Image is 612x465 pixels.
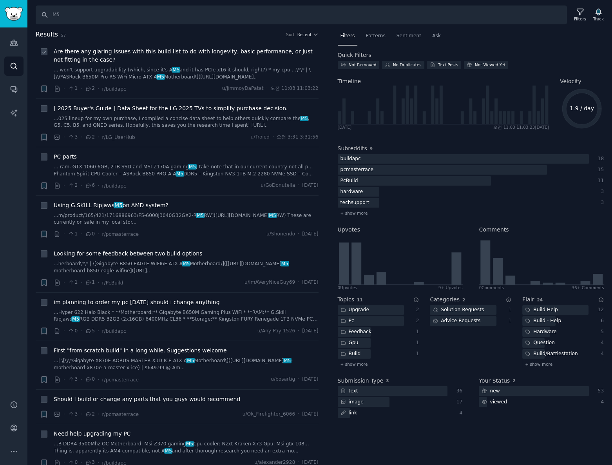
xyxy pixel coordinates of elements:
div: text [338,386,361,396]
a: First "from scratch build" in a long while. Suggestions welcome [54,346,227,355]
span: · [80,327,82,335]
span: r/pcmasterrace [102,232,138,237]
span: Velocity [560,77,581,86]
h2: Topics [338,295,355,304]
div: 1 [505,306,512,314]
div: buildapc [338,154,364,164]
span: · [98,230,99,238]
span: u/bosartig [271,376,295,383]
div: Hardware [522,327,559,337]
div: Text Posts [438,62,458,67]
span: M5 [172,67,180,73]
span: Ask [432,33,441,40]
span: u/Troied [251,134,270,141]
span: 3 [386,378,389,383]
a: ...m/product/165/421/1716886963/F5-6000J3040G32GX2-RM5RW]([URL][DOMAIN_NAME]M5RW) These are curre... [54,212,319,226]
div: Not Viewed Yet [475,62,506,67]
span: r/PcBuild [102,280,123,286]
span: · [80,376,82,384]
span: 3 [68,411,78,418]
span: 3 [68,376,78,383]
a: PC parts [54,153,77,161]
div: No Duplicates [393,62,422,67]
span: 57 [61,33,66,38]
div: 3 [597,188,604,195]
span: 1 [68,85,78,92]
span: · [298,411,299,418]
span: [DATE] [302,182,318,189]
div: Track [593,16,604,22]
span: · [272,134,274,141]
div: Not Removed [349,62,377,67]
span: M5 [176,171,184,177]
span: · [63,85,65,93]
span: r/buildapc [102,328,126,334]
button: Track [590,7,607,23]
span: 오전 3:31 3:31:56 [277,134,319,141]
div: 2 [412,306,419,314]
span: u/GoDonutella [261,182,295,189]
a: ... ram, GTX 1060 6GB, 2TB SSD and MSI Z170A gamingM5, take note that in our current country not ... [54,164,319,177]
span: 9 [370,146,373,151]
span: · [98,182,99,190]
span: · [63,230,65,238]
span: M5 [268,213,277,218]
span: M5 [283,358,292,363]
span: Timeline [338,77,361,86]
div: Filters [574,16,586,22]
div: 17 [456,399,463,406]
span: M5 [300,116,309,121]
span: · [63,279,65,287]
a: ...025 lineup for my own purchase, I compiled a concise data sheet to help others quickly compare... [54,115,319,129]
span: 1 [85,279,95,286]
span: + show more [340,361,368,367]
div: 1 [505,317,512,325]
div: 4 [456,410,463,417]
span: [DATE] [302,411,318,418]
a: Looking for some feedback between two build options [54,250,202,258]
span: M5 [281,261,289,266]
div: 9+ Upvotes [438,285,463,290]
span: · [80,230,82,238]
div: 53 [597,388,604,395]
a: Are there any glaring issues with this build list to do with longevity, basic performance, or jus... [54,47,319,64]
span: u/Any-Pay-1526 [257,328,295,335]
span: 2 [85,85,95,92]
span: 1 [68,231,78,238]
span: · [266,85,268,92]
a: ...herboard\*\* | \[Gigabyte B850 EAGLE WIFI6E ATX AM5Motherboard\]([[URL][DOMAIN_NAME]M5-motherb... [54,261,319,274]
span: M5 [188,164,197,170]
div: [DATE] [338,124,352,130]
div: pcmasterrace [338,165,376,175]
div: image [338,397,366,407]
a: [ 2025 Buyer's Guide ] Data Sheet for the LG 2025 TVs to simplify purchase decision. [54,104,288,113]
div: Advice Requests [430,316,483,326]
div: 12 [597,306,604,314]
div: Gpu [338,338,361,348]
span: Results [36,30,58,40]
h2: Comments [479,226,509,234]
span: u/JimmoyDaPatat [222,85,264,92]
div: 4 [597,350,604,357]
span: M5 [71,316,80,322]
span: 0 [68,328,78,335]
span: 2 [85,134,95,141]
span: · [63,376,65,384]
span: · [298,231,299,238]
div: 0 Upvote s [338,285,357,290]
span: 2 [85,411,95,418]
h2: Quick Filters [338,51,371,59]
div: Build/Battlestation [522,349,581,359]
span: · [298,279,299,286]
div: 36+ Comments [572,285,604,290]
span: Need help upgrading my PC [54,430,130,438]
span: im planning to order my pc [DATE] should i change anything [54,298,220,306]
span: 1 [68,279,78,286]
span: M5 [182,261,190,266]
span: · [98,410,99,418]
div: 5 [597,328,604,336]
span: Sentiment [397,33,421,40]
a: ... won't support upgradability (which, since it's AM5and it has PCIe x16 it should, right?) * my... [54,67,319,80]
span: · [298,328,299,335]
